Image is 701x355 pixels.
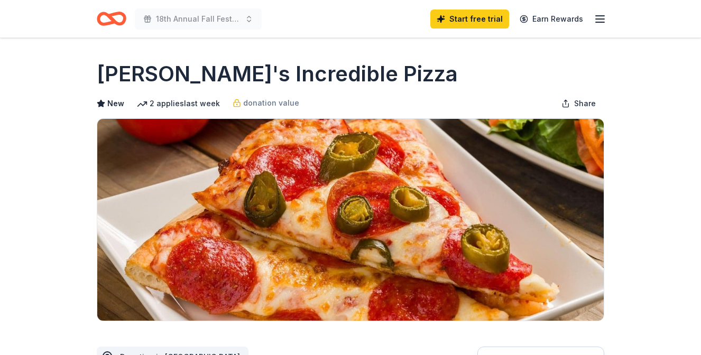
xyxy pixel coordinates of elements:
[107,97,124,110] span: New
[574,97,596,110] span: Share
[97,59,458,89] h1: [PERSON_NAME]'s Incredible Pizza
[137,97,220,110] div: 2 applies last week
[243,97,299,109] span: donation value
[233,97,299,109] a: donation value
[156,13,241,25] span: 18th Annual Fall Festival
[135,8,262,30] button: 18th Annual Fall Festival
[97,6,126,31] a: Home
[430,10,509,29] a: Start free trial
[513,10,589,29] a: Earn Rewards
[553,93,604,114] button: Share
[97,119,604,321] img: Image for John's Incredible Pizza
